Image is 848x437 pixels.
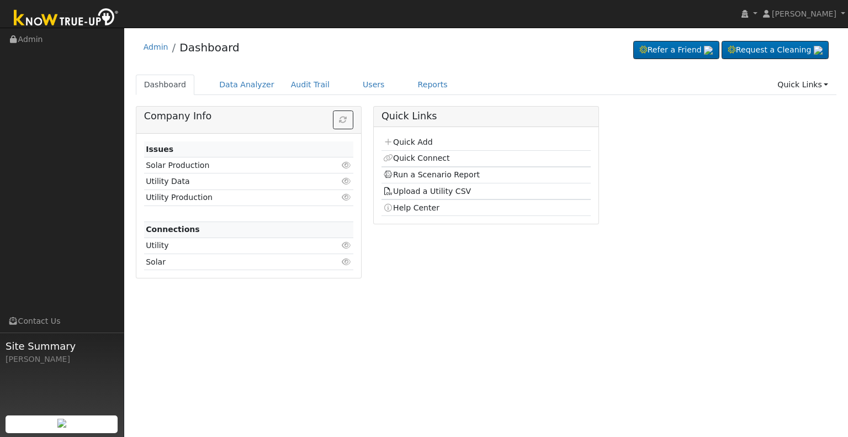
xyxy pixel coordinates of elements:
a: Dashboard [136,75,195,95]
a: Refer a Friend [633,41,719,60]
td: Utility [144,238,320,254]
i: Click to view [342,177,352,185]
i: Click to view [342,258,352,266]
strong: Issues [146,145,173,154]
i: Click to view [342,193,352,201]
img: retrieve [704,46,713,55]
a: Data Analyzer [211,75,283,95]
img: Know True-Up [8,6,124,31]
i: Click to view [342,161,352,169]
td: Solar [144,254,320,270]
img: retrieve [814,46,823,55]
a: Request a Cleaning [722,41,829,60]
i: Click to view [342,241,352,249]
a: Run a Scenario Report [383,170,480,179]
h5: Company Info [144,110,353,122]
a: Quick Links [769,75,836,95]
a: Audit Trail [283,75,338,95]
a: Dashboard [179,41,240,54]
h5: Quick Links [381,110,591,122]
a: Quick Add [383,138,432,146]
a: Admin [144,43,168,51]
td: Utility Production [144,189,320,206]
a: Reports [410,75,456,95]
a: Users [354,75,393,95]
a: Help Center [383,203,439,212]
span: Site Summary [6,339,118,354]
img: retrieve [57,419,66,428]
td: Solar Production [144,157,320,173]
span: [PERSON_NAME] [772,9,836,18]
td: Utility Data [144,173,320,189]
a: Quick Connect [383,154,449,162]
div: [PERSON_NAME] [6,354,118,365]
strong: Connections [146,225,200,234]
a: Upload a Utility CSV [383,187,471,196]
